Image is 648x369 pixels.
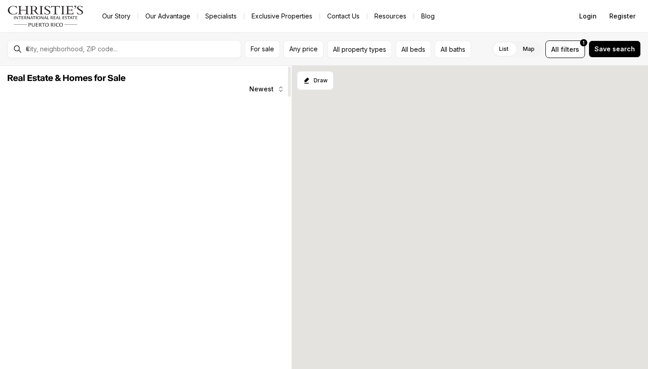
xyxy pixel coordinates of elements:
[245,40,280,58] button: For sale
[95,10,138,22] a: Our Story
[589,40,641,58] button: Save search
[414,10,442,22] a: Blog
[320,10,367,22] button: Contact Us
[7,5,84,27] img: logo
[7,74,126,83] span: Real Estate & Homes for Sale
[244,80,290,98] button: Newest
[516,41,542,57] label: Map
[251,45,274,53] span: For sale
[579,13,597,20] span: Login
[297,71,333,90] button: Start drawing
[583,39,585,46] span: 1
[289,45,318,53] span: Any price
[327,40,392,58] button: All property types
[283,40,324,58] button: Any price
[198,10,244,22] a: Specialists
[435,40,471,58] button: All baths
[367,10,414,22] a: Resources
[545,40,585,58] button: Allfilters1
[604,7,641,25] button: Register
[138,10,198,22] a: Our Advantage
[574,7,602,25] button: Login
[244,10,319,22] a: Exclusive Properties
[551,45,559,54] span: All
[594,45,635,53] span: Save search
[492,41,516,57] label: List
[249,85,274,93] span: Newest
[561,45,579,54] span: filters
[396,40,431,58] button: All beds
[609,13,635,20] span: Register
